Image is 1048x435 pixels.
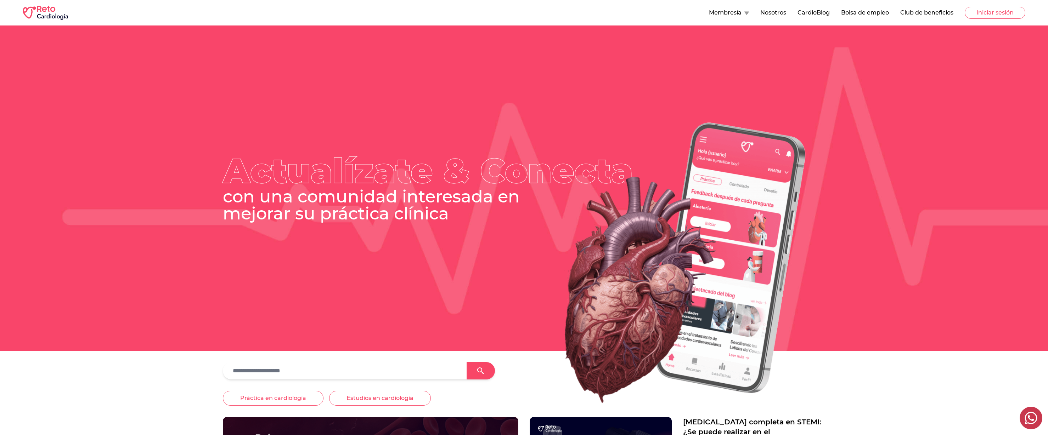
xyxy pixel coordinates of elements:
[900,8,953,17] button: Club de beneficios
[965,7,1025,19] button: Iniciar sesión
[497,106,825,420] img: Heart
[760,8,786,17] button: Nosotros
[329,391,431,406] button: Estudios en cardiología
[223,391,323,406] button: Práctica en cardiología
[709,8,749,17] button: Membresía
[798,8,830,17] button: CardioBlog
[23,6,68,20] img: RETO Cardio Logo
[841,8,889,17] button: Bolsa de empleo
